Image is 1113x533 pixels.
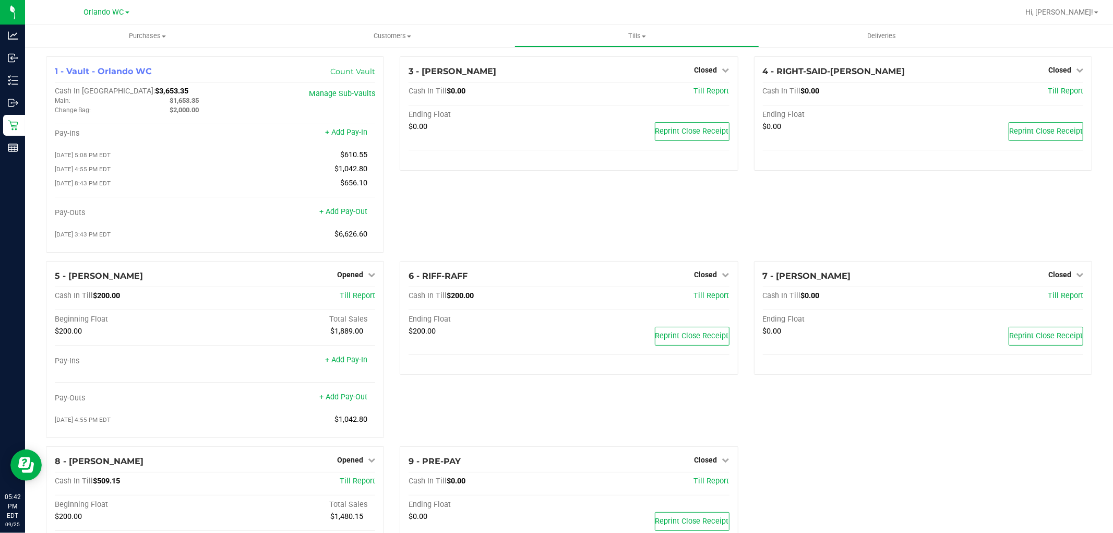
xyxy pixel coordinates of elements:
[55,106,91,114] span: Change Bag:
[1048,291,1083,300] a: Till Report
[325,128,367,137] a: + Add Pay-In
[5,492,20,520] p: 05:42 PM EDT
[8,120,18,131] inline-svg: Retail
[55,66,152,76] span: 1 - Vault - Orlando WC
[409,110,569,120] div: Ending Float
[84,8,124,17] span: Orlando WC
[1009,327,1083,346] button: Reprint Close Receipt
[155,87,188,96] span: $3,653.35
[1048,87,1083,96] a: Till Report
[655,327,729,346] button: Reprint Close Receipt
[319,207,367,216] a: + Add Pay-Out
[55,477,93,485] span: Cash In Till
[409,500,569,510] div: Ending Float
[55,165,111,173] span: [DATE] 4:55 PM EDT
[93,477,120,485] span: $509.15
[655,122,729,141] button: Reprint Close Receipt
[55,357,215,366] div: Pay-Ins
[695,270,717,279] span: Closed
[334,164,367,173] span: $1,042.80
[55,97,70,104] span: Main:
[801,87,820,96] span: $0.00
[55,291,93,300] span: Cash In Till
[1009,331,1083,340] span: Reprint Close Receipt
[763,87,801,96] span: Cash In Till
[695,66,717,74] span: Closed
[514,25,759,47] a: Tills
[447,477,465,485] span: $0.00
[515,31,759,41] span: Tills
[763,110,923,120] div: Ending Float
[93,291,120,300] span: $200.00
[55,416,111,423] span: [DATE] 4:55 PM EDT
[8,30,18,41] inline-svg: Analytics
[55,456,143,466] span: 8 - [PERSON_NAME]
[340,179,367,187] span: $656.10
[340,291,375,300] a: Till Report
[759,25,1004,47] a: Deliveries
[10,449,42,481] iframe: Resource center
[801,291,820,300] span: $0.00
[694,291,729,300] a: Till Report
[409,315,569,324] div: Ending Float
[55,87,155,96] span: Cash In [GEOGRAPHIC_DATA]:
[55,500,215,510] div: Beginning Float
[1048,270,1071,279] span: Closed
[694,87,729,96] a: Till Report
[170,106,199,114] span: $2,000.00
[409,122,427,131] span: $0.00
[409,456,461,466] span: 9 - PRE-PAY
[170,97,199,104] span: $1,653.35
[1009,122,1083,141] button: Reprint Close Receipt
[270,25,514,47] a: Customers
[334,230,367,239] span: $6,626.60
[409,87,447,96] span: Cash In Till
[409,477,447,485] span: Cash In Till
[8,53,18,63] inline-svg: Inbound
[330,512,363,521] span: $1,480.15
[55,208,215,218] div: Pay-Outs
[55,129,215,138] div: Pay-Ins
[447,87,465,96] span: $0.00
[655,127,729,136] span: Reprint Close Receipt
[1048,66,1071,74] span: Closed
[55,231,111,238] span: [DATE] 3:43 PM EDT
[337,270,363,279] span: Opened
[763,291,801,300] span: Cash In Till
[1009,127,1083,136] span: Reprint Close Receipt
[409,291,447,300] span: Cash In Till
[55,151,111,159] span: [DATE] 5:08 PM EDT
[319,393,367,401] a: + Add Pay-Out
[763,271,851,281] span: 7 - [PERSON_NAME]
[8,143,18,153] inline-svg: Reports
[763,315,923,324] div: Ending Float
[55,327,82,336] span: $200.00
[655,512,729,531] button: Reprint Close Receipt
[215,500,375,510] div: Total Sales
[55,512,82,521] span: $200.00
[340,477,375,485] a: Till Report
[409,66,496,76] span: 3 - [PERSON_NAME]
[330,67,375,76] a: Count Vault
[25,25,270,47] a: Purchases
[215,315,375,324] div: Total Sales
[8,75,18,86] inline-svg: Inventory
[55,315,215,324] div: Beginning Float
[55,394,215,403] div: Pay-Outs
[330,327,363,336] span: $1,889.00
[409,327,436,336] span: $200.00
[853,31,910,41] span: Deliveries
[409,512,427,521] span: $0.00
[694,477,729,485] a: Till Report
[655,331,729,340] span: Reprint Close Receipt
[340,150,367,159] span: $610.55
[763,327,782,336] span: $0.00
[763,122,782,131] span: $0.00
[409,271,468,281] span: 6 - RIFF-RAFF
